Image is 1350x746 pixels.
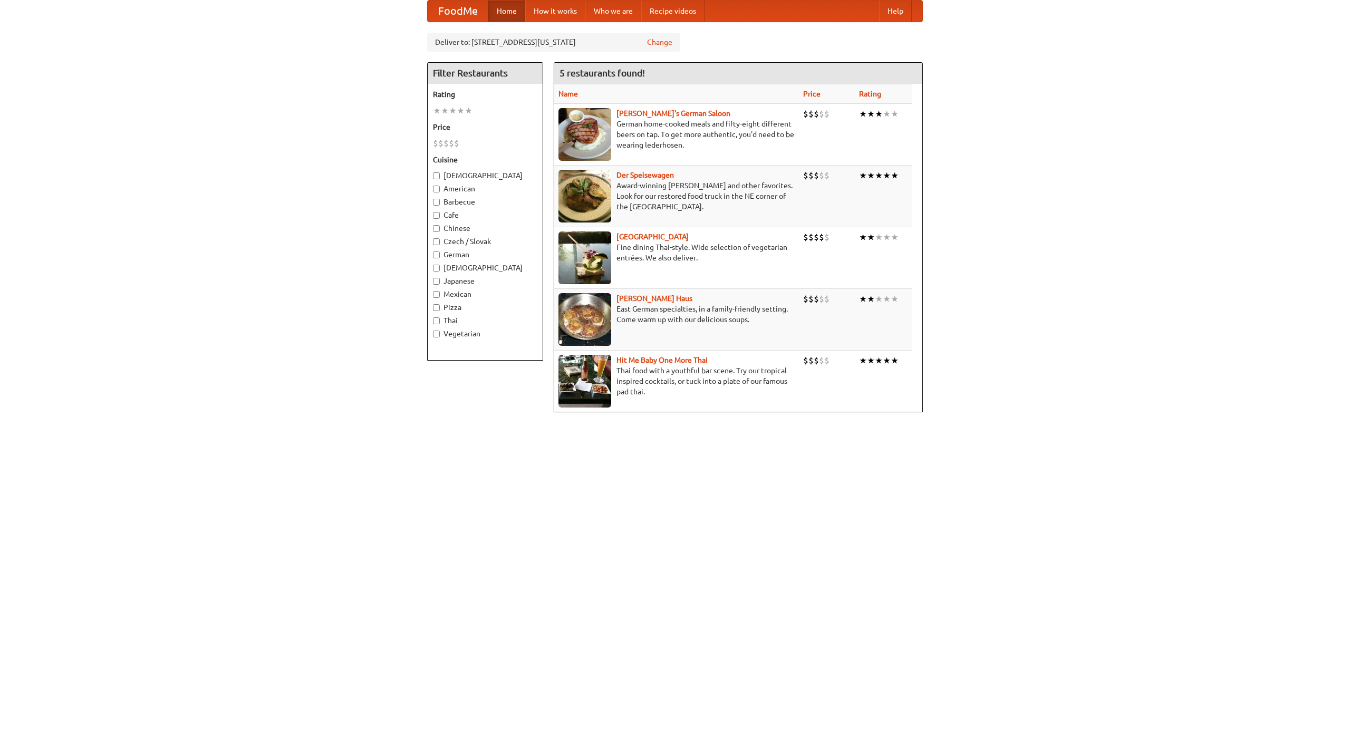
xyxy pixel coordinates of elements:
label: American [433,183,537,194]
input: German [433,251,440,258]
li: $ [808,231,814,243]
li: ★ [891,231,899,243]
a: Rating [859,90,881,98]
input: [DEMOGRAPHIC_DATA] [433,172,440,179]
li: ★ [859,108,867,120]
input: Japanese [433,278,440,285]
li: ★ [891,293,899,305]
li: $ [449,138,454,149]
li: $ [433,138,438,149]
li: ★ [867,170,875,181]
h5: Rating [433,89,537,100]
label: Japanese [433,276,537,286]
li: $ [808,108,814,120]
li: ★ [433,105,441,117]
input: Vegetarian [433,331,440,337]
li: ★ [867,293,875,305]
li: ★ [883,355,891,366]
p: East German specialties, in a family-friendly setting. Come warm up with our delicious soups. [558,304,795,325]
input: Chinese [433,225,440,232]
a: Hit Me Baby One More Thai [616,356,708,364]
li: ★ [883,231,891,243]
li: ★ [859,293,867,305]
label: Chinese [433,223,537,234]
li: ★ [867,108,875,120]
li: ★ [441,105,449,117]
li: $ [824,108,830,120]
input: American [433,186,440,192]
img: esthers.jpg [558,108,611,161]
li: $ [803,231,808,243]
label: Thai [433,315,537,326]
img: kohlhaus.jpg [558,293,611,346]
li: $ [814,231,819,243]
a: [PERSON_NAME]'s German Saloon [616,109,730,118]
h5: Cuisine [433,154,537,165]
img: babythai.jpg [558,355,611,408]
a: [PERSON_NAME] Haus [616,294,692,303]
a: Recipe videos [641,1,705,22]
label: Czech / Slovak [433,236,537,247]
li: $ [808,170,814,181]
li: $ [819,231,824,243]
li: ★ [457,105,465,117]
label: Mexican [433,289,537,299]
img: satay.jpg [558,231,611,284]
li: ★ [449,105,457,117]
input: Cafe [433,212,440,219]
li: $ [454,138,459,149]
li: ★ [859,231,867,243]
li: $ [824,293,830,305]
li: $ [819,355,824,366]
li: $ [824,170,830,181]
li: $ [803,170,808,181]
li: ★ [875,231,883,243]
li: $ [808,355,814,366]
li: $ [819,108,824,120]
li: ★ [867,231,875,243]
li: ★ [875,108,883,120]
p: Thai food with a youthful bar scene. Try our tropical inspired cocktails, or tuck into a plate of... [558,365,795,397]
li: $ [814,108,819,120]
a: Help [879,1,912,22]
a: FoodMe [428,1,488,22]
li: ★ [859,355,867,366]
li: ★ [465,105,472,117]
li: ★ [875,170,883,181]
li: $ [814,293,819,305]
h5: Price [433,122,537,132]
a: Price [803,90,821,98]
li: $ [803,108,808,120]
a: [GEOGRAPHIC_DATA] [616,232,689,241]
p: Fine dining Thai-style. Wide selection of vegetarian entrées. We also deliver. [558,242,795,263]
label: German [433,249,537,260]
label: Vegetarian [433,328,537,339]
li: ★ [883,293,891,305]
h4: Filter Restaurants [428,63,543,84]
li: $ [814,355,819,366]
li: $ [824,355,830,366]
label: [DEMOGRAPHIC_DATA] [433,170,537,181]
li: ★ [891,355,899,366]
label: Cafe [433,210,537,220]
li: $ [438,138,443,149]
label: Pizza [433,302,537,313]
li: ★ [875,355,883,366]
li: $ [808,293,814,305]
label: Barbecue [433,197,537,207]
li: ★ [867,355,875,366]
p: German home-cooked meals and fifty-eight different beers on tap. To get more authentic, you'd nee... [558,119,795,150]
p: Award-winning [PERSON_NAME] and other favorites. Look for our restored food truck in the NE corne... [558,180,795,212]
input: Thai [433,317,440,324]
li: $ [803,293,808,305]
li: ★ [891,108,899,120]
li: $ [819,293,824,305]
li: ★ [891,170,899,181]
a: How it works [525,1,585,22]
li: $ [803,355,808,366]
a: Der Speisewagen [616,171,674,179]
